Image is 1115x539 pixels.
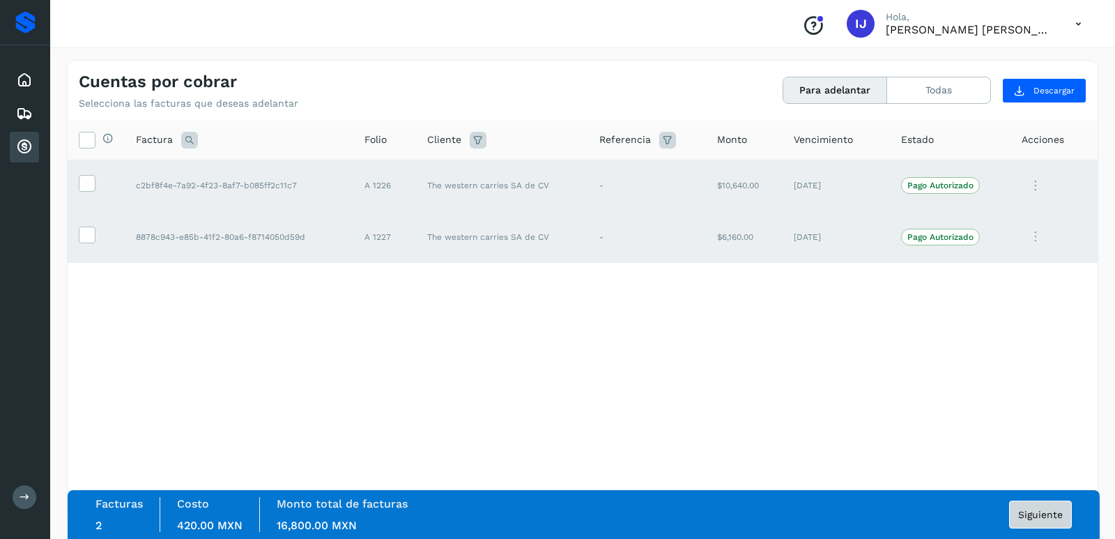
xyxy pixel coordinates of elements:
[277,497,408,510] label: Monto total de facturas
[364,132,387,147] span: Folio
[717,132,747,147] span: Monto
[10,98,39,129] div: Embarques
[95,519,102,532] span: 2
[1018,510,1063,519] span: Siguiente
[79,72,237,92] h4: Cuentas por cobrar
[783,77,887,103] button: Para adelantar
[177,497,209,510] label: Costo
[706,211,783,263] td: $6,160.00
[1033,84,1075,97] span: Descargar
[783,160,890,211] td: [DATE]
[886,11,1053,23] p: Hola,
[887,77,990,103] button: Todas
[1009,501,1072,529] button: Siguiente
[79,98,298,109] p: Selecciona las facturas que deseas adelantar
[599,132,651,147] span: Referencia
[1022,132,1064,147] span: Acciones
[794,132,853,147] span: Vencimiento
[95,497,143,510] label: Facturas
[136,132,173,147] span: Factura
[588,160,706,211] td: -
[353,211,417,263] td: A 1227
[353,160,417,211] td: A 1226
[10,65,39,96] div: Inicio
[416,211,588,263] td: The western carries SA de CV
[886,23,1053,36] p: IVAN JOSUE CASARES HERNANDEZ
[706,160,783,211] td: $10,640.00
[901,132,934,147] span: Estado
[277,519,357,532] span: 16,800.00 MXN
[907,232,974,242] p: Pago Autorizado
[783,211,890,263] td: [DATE]
[10,132,39,162] div: Cuentas por cobrar
[416,160,588,211] td: The western carries SA de CV
[588,211,706,263] td: -
[125,160,353,211] td: c2bf8f4e-7a92-4f23-8af7-b085ff2c11c7
[907,181,974,190] p: Pago Autorizado
[125,211,353,263] td: 8878c943-e85b-41f2-80a6-f8714050d59d
[427,132,461,147] span: Cliente
[1002,78,1086,103] button: Descargar
[177,519,243,532] span: 420.00 MXN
